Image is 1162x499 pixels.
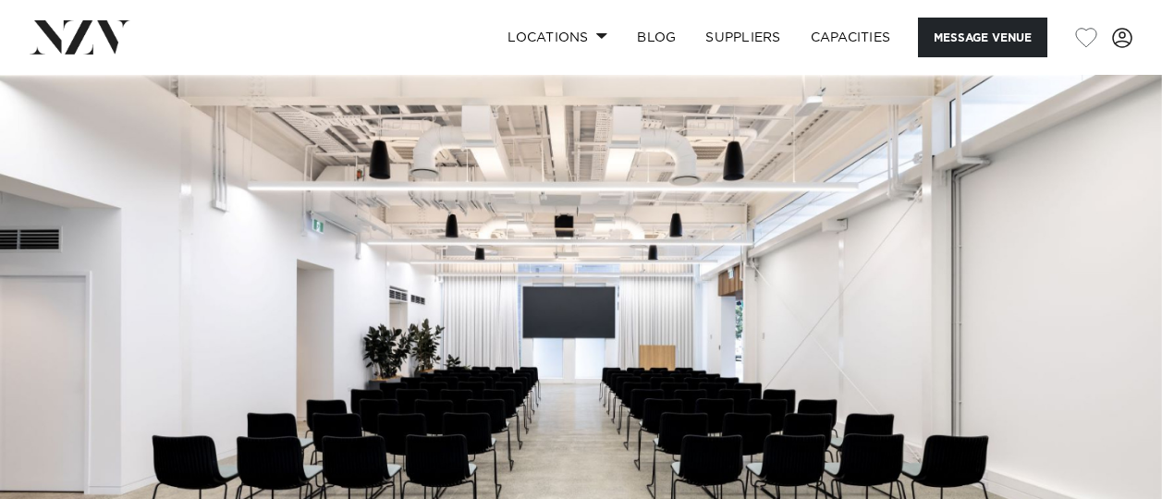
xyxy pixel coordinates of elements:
[691,18,795,57] a: SUPPLIERS
[30,20,130,54] img: nzv-logo.png
[796,18,906,57] a: Capacities
[622,18,691,57] a: BLOG
[918,18,1047,57] button: Message Venue
[493,18,622,57] a: Locations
